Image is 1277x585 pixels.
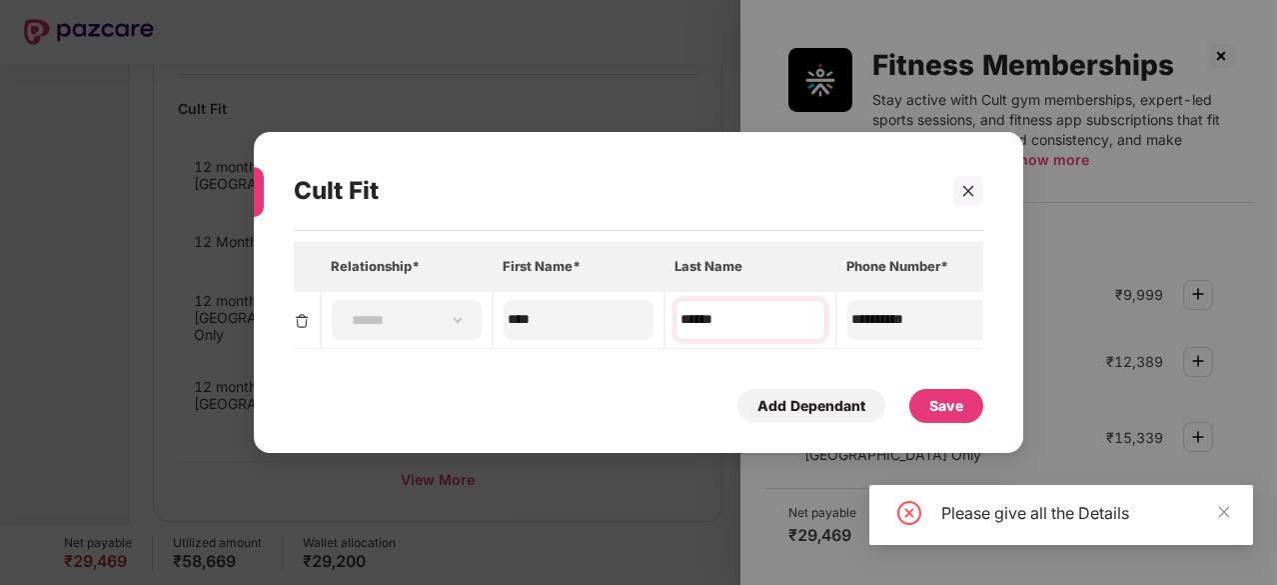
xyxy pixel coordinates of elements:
span: close [1217,505,1231,519]
div: Cult Fit [294,152,926,230]
div: Add Dependant [757,395,865,417]
img: svg+xml;base64,PHN2ZyBpZD0iRGVsZXRlLTMyeDMyIiB4bWxucz0iaHR0cDovL3d3dy53My5vcmcvMjAwMC9zdmciIHdpZH... [294,313,310,329]
span: close [961,184,975,198]
th: Last Name [664,241,836,291]
div: Save [929,395,963,417]
th: Phone Number* [836,241,1008,291]
span: close-circle [897,501,921,525]
th: Relationship* [321,241,493,291]
div: Please give all the Details [941,501,1229,525]
th: First Name* [493,241,664,291]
